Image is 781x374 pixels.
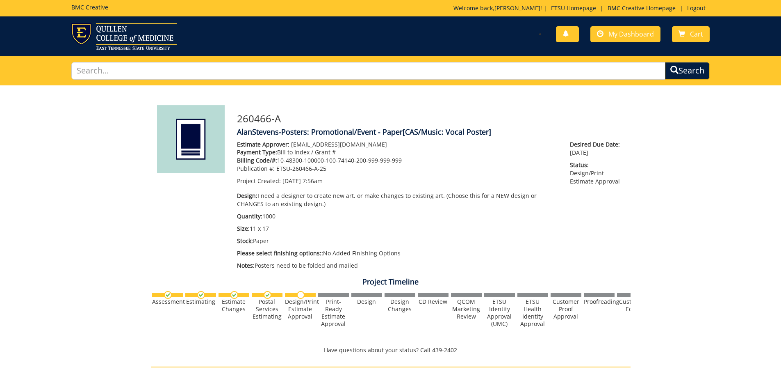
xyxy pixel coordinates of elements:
[237,140,558,149] p: [EMAIL_ADDRESS][DOMAIN_NAME]
[551,298,581,320] div: Customer Proof Approval
[164,291,172,299] img: checkmark
[237,156,558,165] p: 10-48300-100000-100-74140-200-999-999-999
[617,298,648,313] div: Customer Edits
[237,140,289,148] span: Estimate Approver:
[237,148,558,156] p: Bill to Index / Grant #
[237,237,253,245] span: Stock:
[590,26,660,42] a: My Dashboard
[584,298,615,305] div: Proofreading
[665,62,710,80] button: Search
[603,4,680,12] a: BMC Creative Homepage
[453,4,710,12] p: Welcome back, ! | | |
[237,192,558,208] p: I need a designer to create new art, or make changes to existing art. (Choose this for a NEW desi...
[185,298,216,305] div: Estimating
[237,262,255,269] span: Notes:
[570,140,624,149] span: Desired Due Date:
[237,177,281,185] span: Project Created:
[237,262,558,270] p: Posters need to be folded and mailed
[237,249,558,257] p: No Added Finishing Options
[71,23,177,50] img: ETSU logo
[403,127,491,137] span: [CAS/Music: Vocal Poster]
[151,278,631,286] h4: Project Timeline
[318,298,349,328] div: Print-Ready Estimate Approval
[570,161,624,186] p: Design/Print Estimate Approval
[385,298,415,313] div: Design Changes
[237,192,257,200] span: Design:
[608,30,654,39] span: My Dashboard
[219,298,249,313] div: Estimate Changes
[672,26,710,42] a: Cart
[570,161,624,169] span: Status:
[237,237,558,245] p: Paper
[237,113,624,124] h3: 260466-A
[237,128,624,136] h4: AlanStevens-Posters: Promotional/Event - Paper
[152,298,183,305] div: Assessment
[237,225,558,233] p: 11 x 17
[230,291,238,299] img: checkmark
[570,140,624,157] p: [DATE]
[451,298,482,320] div: QCOM Marketing Review
[276,165,326,172] span: ETSU-260466-A-25
[297,291,305,299] img: no
[547,4,600,12] a: ETSU Homepage
[252,298,282,320] div: Postal Services Estimating
[285,298,316,320] div: Design/Print Estimate Approval
[237,249,323,257] span: Please select finishing options::
[351,298,382,305] div: Design
[237,212,262,220] span: Quantity:
[71,62,666,80] input: Search...
[484,298,515,328] div: ETSU Identity Approval (UMC)
[237,225,250,232] span: Size:
[151,346,631,354] p: Have questions about your status? Call 439-2402
[683,4,710,12] a: Logout
[282,177,323,185] span: [DATE] 7:56am
[494,4,540,12] a: [PERSON_NAME]
[71,4,108,10] h5: BMC Creative
[517,298,548,328] div: ETSU Health Identity Approval
[237,156,277,164] span: Billing Code/#:
[157,105,225,173] img: Product featured image
[264,291,271,299] img: checkmark
[690,30,703,39] span: Cart
[418,298,449,305] div: CD Review
[197,291,205,299] img: checkmark
[237,212,558,220] p: 1000
[237,165,275,172] span: Publication #:
[237,148,277,156] span: Payment Type:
